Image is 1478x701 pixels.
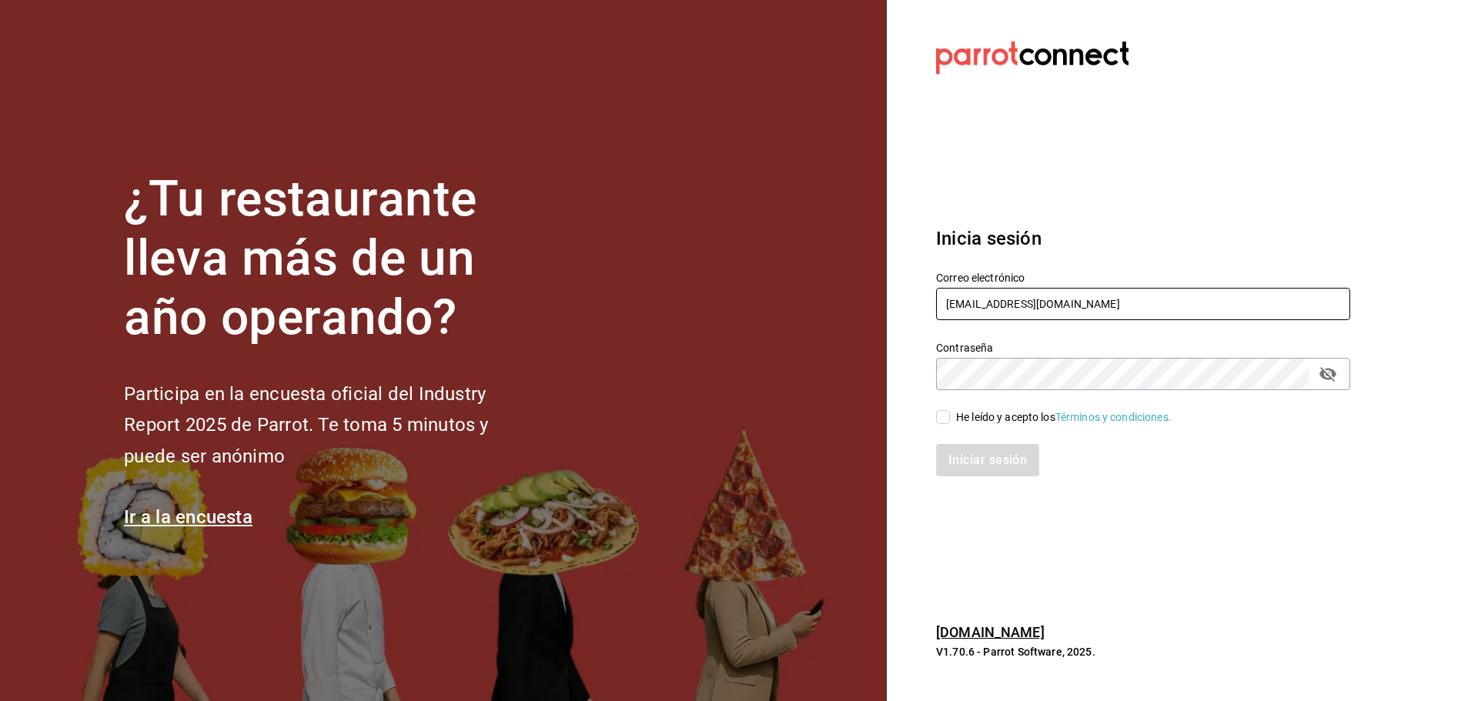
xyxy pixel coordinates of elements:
div: He leído y acepto los [956,409,1172,426]
a: [DOMAIN_NAME] [936,624,1045,640]
h1: ¿Tu restaurante lleva más de un año operando? [124,170,540,347]
h2: Participa en la encuesta oficial del Industry Report 2025 de Parrot. Te toma 5 minutos y puede se... [124,379,540,472]
a: Términos y condiciones. [1055,411,1172,423]
button: passwordField [1315,361,1341,387]
h3: Inicia sesión [936,225,1350,252]
label: Contraseña [936,342,1350,353]
label: Correo electrónico [936,272,1350,283]
p: V1.70.6 - Parrot Software, 2025. [936,644,1350,659]
a: Ir a la encuesta [124,506,252,528]
input: Ingresa tu correo electrónico [936,288,1350,320]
